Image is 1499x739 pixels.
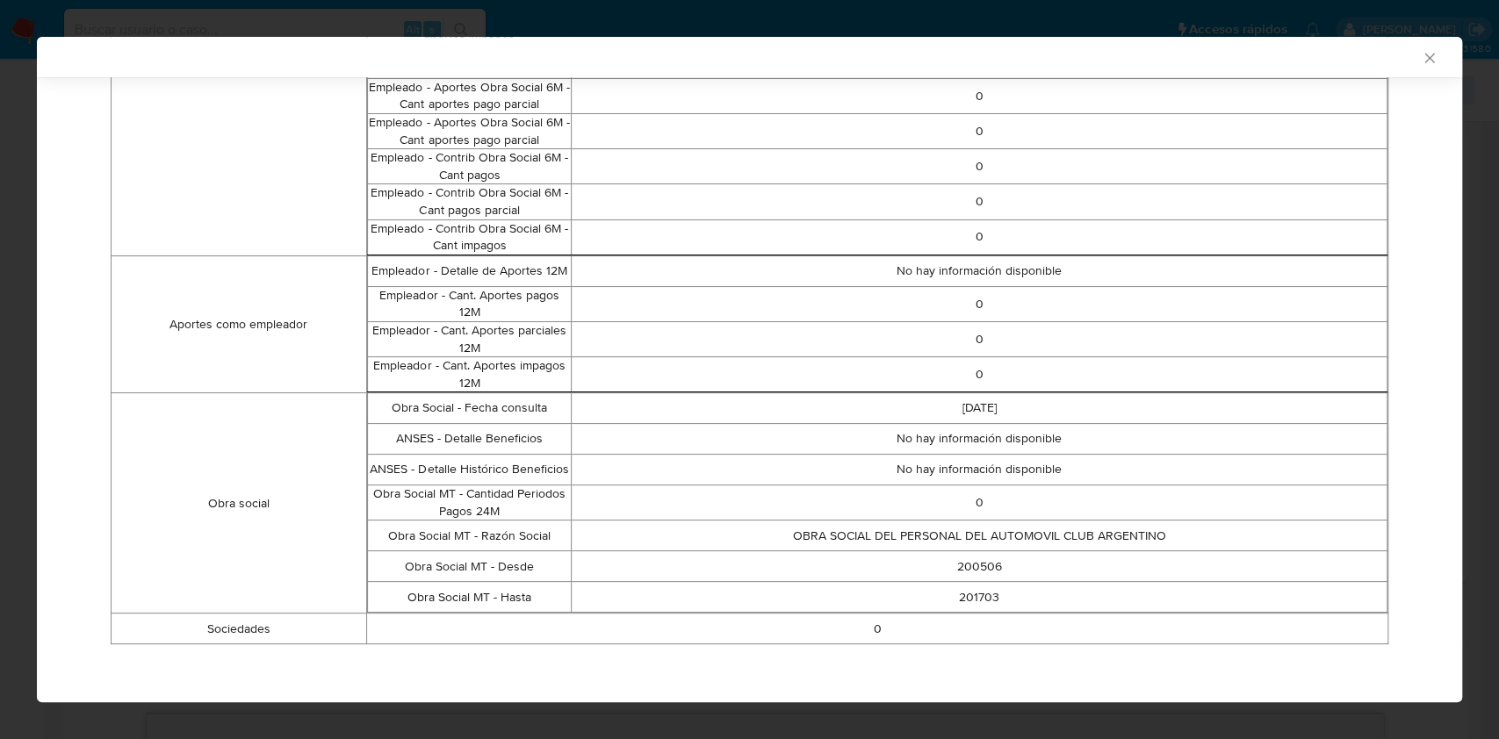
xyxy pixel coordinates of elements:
[572,286,1387,321] td: 0
[572,357,1387,392] td: 0
[572,582,1387,613] td: 201703
[367,424,571,455] td: ANSES - Detalle Beneficios
[572,262,1387,280] p: No hay información disponible
[572,551,1387,582] td: 200506
[572,393,1387,424] td: [DATE]
[37,37,1462,702] div: closure-recommendation-modal
[367,485,571,520] td: Obra Social MT - Cantidad Periodos Pagos 24M
[112,393,367,613] td: Obra social
[572,219,1387,255] td: 0
[572,321,1387,356] td: 0
[367,255,571,286] td: Empleador - Detalle de Aportes 12M
[367,184,571,219] td: Empleado - Contrib Obra Social 6M - Cant pagos parcial
[366,613,1387,644] td: 0
[367,455,571,485] td: ANSES - Detalle Histórico Beneficios
[367,582,571,613] td: Obra Social MT - Hasta
[367,520,571,551] td: Obra Social MT - Razón Social
[1421,49,1437,65] button: Cerrar ventana
[112,255,367,393] td: Aportes como empleador
[572,485,1387,520] td: 0
[367,393,571,424] td: Obra Social - Fecha consulta
[367,149,571,184] td: Empleado - Contrib Obra Social 6M - Cant pagos
[572,520,1387,551] td: OBRA SOCIAL DEL PERSONAL DEL AUTOMOVIL CLUB ARGENTINO
[572,184,1387,219] td: 0
[367,357,571,392] td: Empleador - Cant. Aportes impagos 12M
[367,78,571,113] td: Empleado - Aportes Obra Social 6M - Cant aportes pago parcial
[367,321,571,356] td: Empleador - Cant. Aportes parciales 12M
[367,551,571,582] td: Obra Social MT - Desde
[112,613,367,644] td: Sociedades
[572,113,1387,148] td: 0
[572,149,1387,184] td: 0
[367,113,571,148] td: Empleado - Aportes Obra Social 6M - Cant aportes pago parcial
[572,430,1387,448] p: No hay información disponible
[367,286,571,321] td: Empleador - Cant. Aportes pagos 12M
[572,461,1387,478] p: No hay información disponible
[367,219,571,255] td: Empleado - Contrib Obra Social 6M - Cant impagos
[572,78,1387,113] td: 0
